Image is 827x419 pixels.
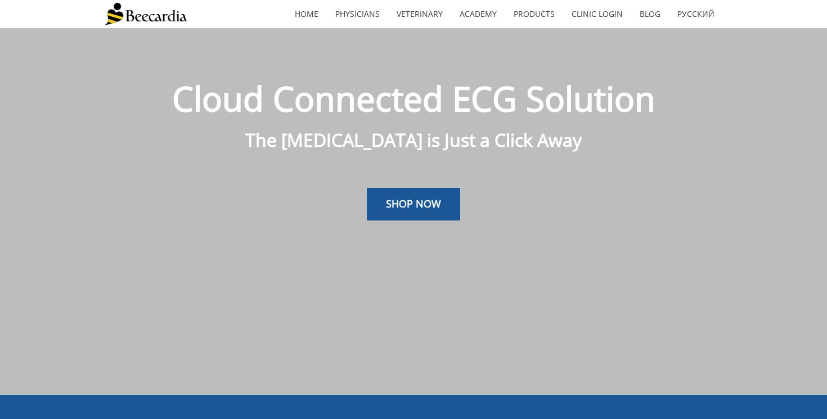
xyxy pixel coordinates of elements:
[631,1,669,27] a: Blog
[245,128,582,152] span: The [MEDICAL_DATA] is Just a Click Away
[388,1,451,27] a: Veterinary
[386,197,441,210] span: SHOP NOW
[286,1,327,27] a: home
[505,1,563,27] a: Products
[172,75,655,121] span: Cloud Connected ECG Solution
[451,1,505,27] a: Academy
[367,188,460,220] a: SHOP NOW
[669,1,723,27] a: Русский
[327,1,388,27] a: Physicians
[104,3,187,25] img: Beecardia
[563,1,631,27] a: Clinic Login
